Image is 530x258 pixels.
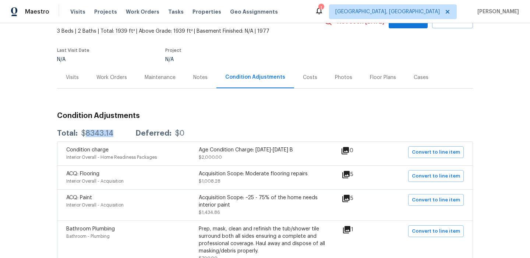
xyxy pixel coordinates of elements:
[199,146,331,154] div: Age Condition Charge: [DATE]-[DATE] B
[66,171,99,176] span: ACQ: Flooring
[408,170,464,182] button: Convert to line item
[66,226,115,232] span: Bathroom Plumbing
[412,227,460,236] span: Convert to line item
[335,74,352,81] div: Photos
[341,146,377,155] div: 0
[145,74,176,81] div: Maintenance
[192,8,221,15] span: Properties
[318,4,324,12] div: 1
[412,196,460,204] span: Convert to line item
[303,74,317,81] div: Costs
[199,170,331,178] div: Acquisition Scope: Moderate flooring repairs
[412,172,460,180] span: Convert to line item
[168,9,184,14] span: Tasks
[230,8,278,15] span: Geo Assignments
[193,74,208,81] div: Notes
[57,57,89,62] div: N/A
[66,203,124,207] span: Interior Overall - Acquisition
[199,225,331,255] div: Prep, mask, clean and refinish the tub/shower tile surround both all sides ensuring a complete an...
[414,74,428,81] div: Cases
[57,130,78,137] div: Total:
[70,8,85,15] span: Visits
[66,195,92,200] span: ACQ: Paint
[57,28,324,35] span: 3 Beds | 2 Baths | Total: 1939 ft² | Above Grade: 1939 ft² | Basement Finished: N/A | 1977
[57,48,89,53] span: Last Visit Date
[66,147,109,153] span: Condition charge
[342,225,377,234] div: 1
[66,234,110,239] span: Bathroom - Plumbing
[225,74,285,81] div: Condition Adjustments
[408,194,464,206] button: Convert to line item
[199,179,220,183] span: $1,008.28
[342,170,377,179] div: 5
[135,130,172,137] div: Deferred:
[25,8,49,15] span: Maestro
[57,112,473,119] h3: Condition Adjustments
[81,130,113,137] div: $8343.14
[408,225,464,237] button: Convert to line item
[335,8,440,15] span: [GEOGRAPHIC_DATA], [GEOGRAPHIC_DATA]
[408,146,464,158] button: Convert to line item
[474,8,519,15] span: [PERSON_NAME]
[165,48,181,53] span: Project
[66,179,124,183] span: Interior Overall - Acquisition
[66,74,79,81] div: Visits
[199,194,331,209] div: Acquisition Scope: ~25 - 75% of the home needs interior paint
[199,155,222,160] span: $2,000.00
[412,148,460,157] span: Convert to line item
[342,194,377,203] div: 5
[165,57,307,62] div: N/A
[370,74,396,81] div: Floor Plans
[199,210,220,215] span: $1,434.86
[96,74,127,81] div: Work Orders
[66,155,157,160] span: Interior Overall - Home Readiness Packages
[126,8,159,15] span: Work Orders
[94,8,117,15] span: Projects
[175,130,184,137] div: $0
